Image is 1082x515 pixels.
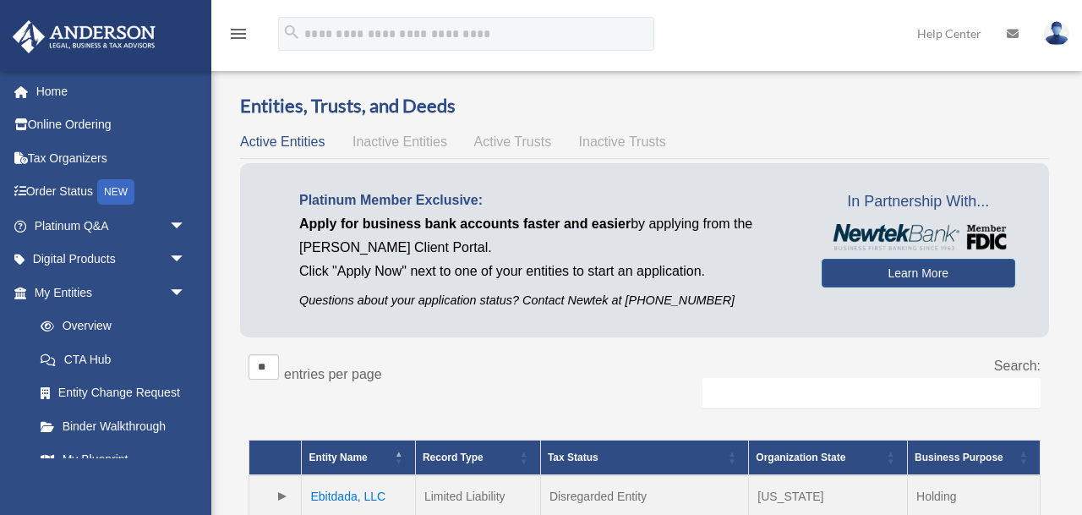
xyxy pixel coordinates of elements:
a: Online Ordering [12,108,211,142]
th: Tax Status: Activate to sort [540,441,748,476]
a: Overview [24,310,194,343]
span: Active Trusts [474,134,552,149]
img: User Pic [1044,21,1069,46]
span: Inactive Entities [352,134,447,149]
a: My Entitiesarrow_drop_down [12,276,203,310]
p: by applying from the [PERSON_NAME] Client Portal. [299,212,796,260]
h3: Entities, Trusts, and Deeds [240,93,1049,119]
span: arrow_drop_down [169,209,203,244]
a: Order StatusNEW [12,175,211,210]
span: Organization State [756,452,845,463]
span: Apply for business bank accounts faster and easier [299,216,631,231]
label: Search: [994,359,1041,373]
span: Entity Name [309,452,367,463]
a: menu [228,30,249,44]
img: NewtekBankLogoSM.png [830,224,1007,250]
th: Entity Name: Activate to invert sorting [302,441,415,476]
span: Inactive Trusts [579,134,666,149]
i: menu [228,24,249,44]
p: Click "Apply Now" next to one of your entities to start an application. [299,260,796,283]
a: Digital Productsarrow_drop_down [12,243,211,277]
th: Business Purpose: Activate to sort [908,441,1041,476]
th: Record Type: Activate to sort [415,441,540,476]
a: Tax Organizers [12,141,211,175]
p: Platinum Member Exclusive: [299,189,796,212]
label: entries per page [284,367,382,381]
span: arrow_drop_down [169,243,203,277]
span: arrow_drop_down [169,276,203,310]
a: Home [12,74,211,108]
a: CTA Hub [24,342,203,376]
a: Entity Change Request [24,376,203,410]
span: Business Purpose [915,452,1003,463]
a: Binder Walkthrough [24,409,203,443]
span: In Partnership With... [822,189,1015,216]
i: search [282,23,301,41]
div: NEW [97,179,134,205]
p: Questions about your application status? Contact Newtek at [PHONE_NUMBER] [299,290,796,311]
a: Learn More [822,259,1015,288]
img: Anderson Advisors Platinum Portal [8,20,161,53]
span: Tax Status [548,452,598,463]
th: Organization State: Activate to sort [749,441,908,476]
span: Record Type [423,452,484,463]
a: My Blueprint [24,443,203,477]
a: Platinum Q&Aarrow_drop_down [12,209,211,243]
span: Active Entities [240,134,325,149]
